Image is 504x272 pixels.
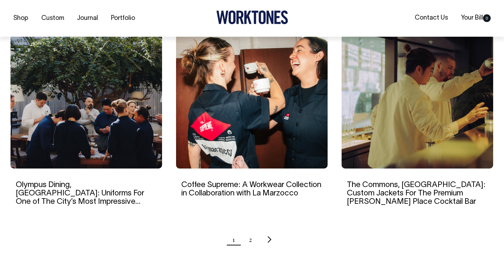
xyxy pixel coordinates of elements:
[249,231,252,248] a: Page 2
[342,34,493,169] img: The Commons, Sydney: Custom Jackets For The Premium Martin Place Cocktail Bar
[16,181,144,214] a: Olympus Dining, [GEOGRAPHIC_DATA]: Uniforms For One of The City’s Most Impressive Dining Rooms
[232,231,235,248] span: Page 1
[181,181,321,197] a: Coffee Supreme: A Workwear Collection in Collaboration with La Marzocco
[10,231,493,248] nav: Pagination
[10,13,31,24] a: Shop
[10,34,162,169] img: Olympus Dining, Sydney: Uniforms For One of The City’s Most Impressive Dining Rooms
[458,12,493,24] a: Your Bill0
[38,13,67,24] a: Custom
[347,181,485,205] a: The Commons, [GEOGRAPHIC_DATA]: Custom Jackets For The Premium [PERSON_NAME] Place Cocktail Bar
[412,12,451,24] a: Contact Us
[74,13,101,24] a: Journal
[176,34,328,169] img: Coffee Supreme: A Workwear Collection in Collaboration with La Marzocco
[108,13,138,24] a: Portfolio
[266,231,272,248] a: Next page
[483,14,491,22] span: 0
